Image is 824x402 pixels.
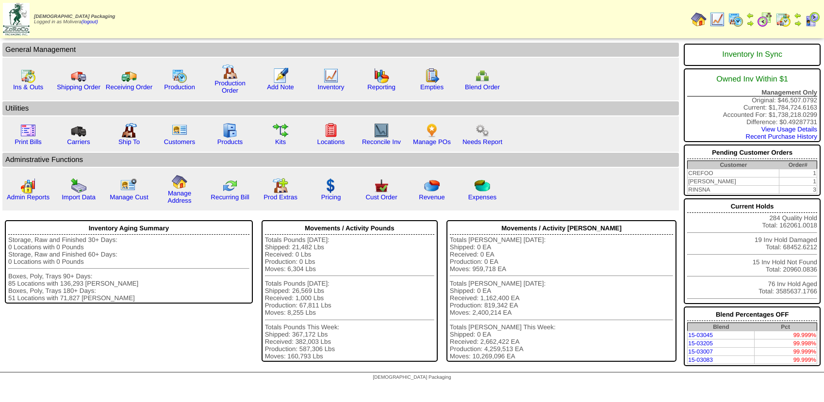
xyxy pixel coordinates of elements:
div: Inventory Aging Summary [8,222,249,235]
span: [DEMOGRAPHIC_DATA] Packaging [373,375,451,380]
td: Adminstrative Functions [2,153,679,167]
img: customers.gif [172,123,187,138]
img: calendarblend.gif [757,12,773,27]
a: Receiving Order [106,83,152,91]
a: Ship To [118,138,140,145]
div: Blend Percentages OFF [687,308,817,321]
a: 15-03007 [688,348,713,355]
img: arrowleft.gif [794,12,802,19]
img: truck.gif [71,68,86,83]
td: 99.999% [754,356,817,364]
a: Cust Order [365,193,397,201]
a: Reconcile Inv [362,138,401,145]
a: Shipping Order [57,83,100,91]
td: CREFOO [688,169,779,177]
div: Movements / Activity Pounds [265,222,434,235]
div: Current Holds [687,200,817,213]
a: Admin Reports [7,193,49,201]
img: line_graph.gif [323,68,339,83]
a: Empties [420,83,444,91]
img: line_graph.gif [709,12,725,27]
img: network.png [475,68,490,83]
a: Ins & Outs [13,83,43,91]
a: Blend Order [465,83,500,91]
a: Kits [275,138,286,145]
img: reconcile.gif [222,178,238,193]
img: workflow.png [475,123,490,138]
span: [DEMOGRAPHIC_DATA] Packaging [34,14,115,19]
th: Customer [688,161,779,169]
div: Storage, Raw and Finished 30+ Days: 0 Locations with 0 Pounds Storage, Raw and Finished 60+ Days:... [8,236,249,302]
a: Print Bills [15,138,42,145]
a: Manage POs [413,138,451,145]
img: factory2.gif [121,123,137,138]
div: Owned Inv Within $1 [687,70,817,89]
td: 99.999% [754,331,817,339]
a: (logout) [82,19,98,25]
a: Locations [317,138,345,145]
a: Inventory [318,83,345,91]
img: import.gif [71,178,86,193]
img: calendarcustomer.gif [805,12,820,27]
img: factory.gif [222,64,238,80]
a: Production Order [214,80,246,94]
img: line_graph2.gif [374,123,389,138]
a: Expenses [468,193,497,201]
th: Pct [754,323,817,331]
a: Pricing [321,193,341,201]
img: truck2.gif [121,68,137,83]
div: Pending Customer Orders [687,146,817,159]
img: truck3.gif [71,123,86,138]
img: calendarprod.gif [728,12,743,27]
th: Blend [688,323,755,331]
a: Production [164,83,195,91]
a: Revenue [419,193,445,201]
img: cabinet.gif [222,123,238,138]
a: Manage Address [168,190,192,204]
a: Reporting [367,83,396,91]
td: [PERSON_NAME] [688,177,779,186]
img: graph.gif [374,68,389,83]
span: Logged in as Molivera [34,14,115,25]
a: Add Note [267,83,294,91]
a: Prod Extras [264,193,297,201]
td: Utilities [2,101,679,115]
img: prodextras.gif [273,178,288,193]
a: Recent Purchase History [746,133,817,140]
img: cust_order.png [374,178,389,193]
img: po.png [424,123,440,138]
img: arrowright.gif [794,19,802,27]
img: locations.gif [323,123,339,138]
td: 3 [779,186,817,194]
div: Management Only [687,89,817,96]
div: Original: $46,507.0792 Current: $1,784,724.6163 Accounted For: $1,738,218.0299 Difference: $0.492... [684,68,821,142]
div: Movements / Activity [PERSON_NAME] [450,222,673,235]
img: home.gif [691,12,707,27]
div: Totals Pounds [DATE]: Shipped: 21,482 Lbs Received: 0 Lbs Production: 0 Lbs Moves: 6,304 Lbs Tota... [265,236,434,360]
img: arrowright.gif [746,19,754,27]
img: calendarinout.gif [20,68,36,83]
img: managecust.png [120,178,138,193]
a: Recurring Bill [211,193,249,201]
img: arrowleft.gif [746,12,754,19]
img: calendarinout.gif [775,12,791,27]
img: zoroco-logo-small.webp [3,3,30,35]
a: Customers [164,138,195,145]
a: Manage Cust [110,193,148,201]
a: View Usage Details [761,126,817,133]
a: 15-03045 [688,332,713,338]
td: 99.999% [754,348,817,356]
a: 15-03205 [688,340,713,347]
a: Import Data [62,193,96,201]
div: Totals [PERSON_NAME] [DATE]: Shipped: 0 EA Received: 0 EA Production: 0 EA Moves: 959,718 EA Tota... [450,236,673,360]
th: Order# [779,161,817,169]
td: 99.998% [754,339,817,348]
td: RINSNA [688,186,779,194]
img: home.gif [172,174,187,190]
td: General Management [2,43,679,57]
img: dollar.gif [323,178,339,193]
td: 1 [779,177,817,186]
div: 284 Quality Hold Total: 162061.0018 19 Inv Hold Damaged Total: 68452.6212 15 Inv Hold Not Found T... [684,198,821,304]
img: graph2.png [20,178,36,193]
div: Inventory In Sync [687,46,817,64]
